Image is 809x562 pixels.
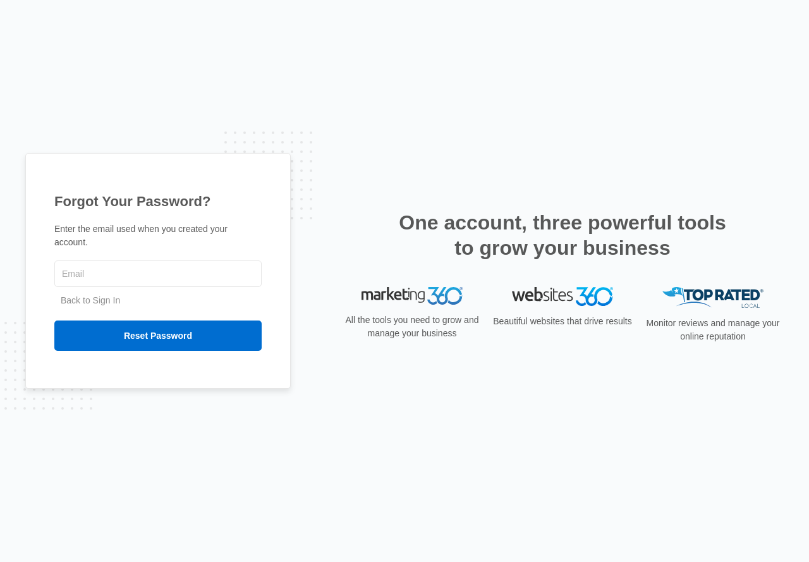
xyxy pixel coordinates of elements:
[54,191,262,212] h1: Forgot Your Password?
[642,317,784,343] p: Monitor reviews and manage your online reputation
[492,315,633,328] p: Beautiful websites that drive results
[662,287,763,308] img: Top Rated Local
[61,295,120,305] a: Back to Sign In
[54,260,262,287] input: Email
[54,321,262,351] input: Reset Password
[341,314,483,340] p: All the tools you need to grow and manage your business
[395,210,730,260] h2: One account, three powerful tools to grow your business
[54,223,262,249] p: Enter the email used when you created your account.
[512,287,613,305] img: Websites 360
[362,287,463,305] img: Marketing 360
